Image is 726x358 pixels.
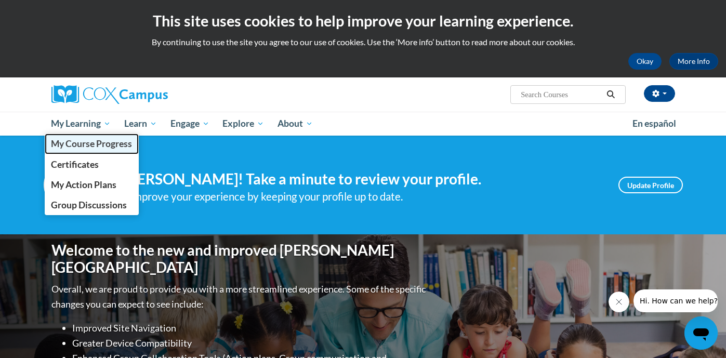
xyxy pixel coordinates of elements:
[626,113,683,135] a: En español
[72,336,428,351] li: Greater Device Compatibility
[271,112,320,136] a: About
[106,170,603,188] h4: Hi [PERSON_NAME]! Take a minute to review your profile.
[684,316,718,350] iframe: Button to launch messaging window
[628,53,662,70] button: Okay
[609,291,629,312] iframe: Close message
[45,112,118,136] a: My Learning
[170,117,209,130] span: Engage
[51,159,99,170] span: Certificates
[117,112,164,136] a: Learn
[8,36,718,48] p: By continuing to use the site you agree to our use of cookies. Use the ‘More info’ button to read...
[278,117,313,130] span: About
[633,289,718,312] iframe: Message from company
[51,138,132,149] span: My Course Progress
[45,195,139,215] a: Group Discussions
[51,117,111,130] span: My Learning
[8,10,718,31] h2: This site uses cookies to help improve your learning experience.
[51,179,116,190] span: My Action Plans
[669,53,718,70] a: More Info
[216,112,271,136] a: Explore
[51,200,127,210] span: Group Discussions
[106,188,603,205] div: Help improve your experience by keeping your profile up to date.
[164,112,216,136] a: Engage
[632,118,676,129] span: En español
[36,112,691,136] div: Main menu
[51,85,168,104] img: Cox Campus
[44,162,90,208] img: Profile Image
[51,282,428,312] p: Overall, we are proud to provide you with a more streamlined experience. Some of the specific cha...
[603,88,618,101] button: Search
[124,117,157,130] span: Learn
[45,175,139,195] a: My Action Plans
[520,88,603,101] input: Search Courses
[51,242,428,276] h1: Welcome to the new and improved [PERSON_NAME][GEOGRAPHIC_DATA]
[72,321,428,336] li: Improved Site Navigation
[618,177,683,193] a: Update Profile
[51,85,249,104] a: Cox Campus
[644,85,675,102] button: Account Settings
[222,117,264,130] span: Explore
[45,154,139,175] a: Certificates
[45,134,139,154] a: My Course Progress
